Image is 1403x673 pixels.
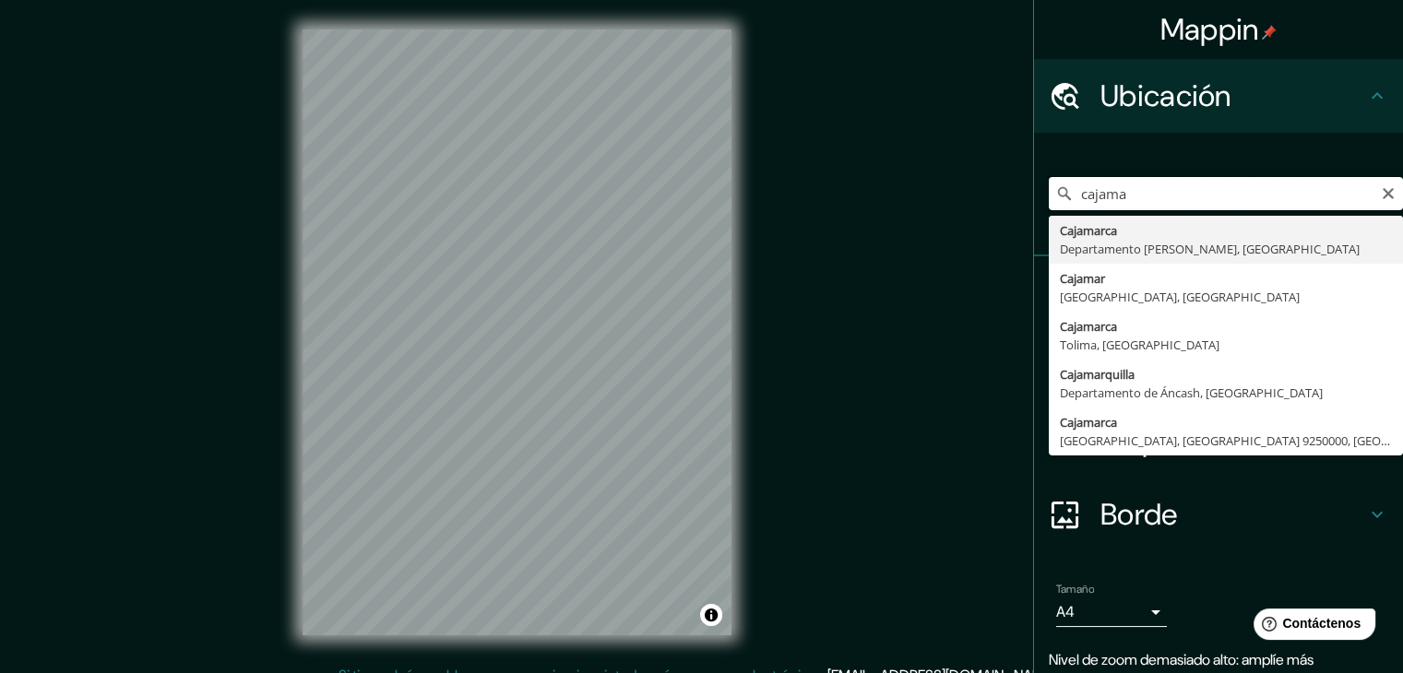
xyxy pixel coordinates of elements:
button: Claro [1381,183,1396,201]
font: Cajamarca [1060,414,1117,431]
font: Cajamar [1060,270,1105,287]
font: Borde [1100,495,1178,534]
font: Cajamarca [1060,222,1117,239]
div: Disposición [1034,404,1403,478]
font: Cajamarca [1060,318,1117,335]
font: A4 [1056,602,1075,621]
font: Nivel de zoom demasiado alto: amplíe más [1049,650,1314,669]
font: Tamaño [1056,582,1094,596]
font: Ubicación [1100,77,1231,115]
button: Activar o desactivar atribución [700,604,722,626]
font: Departamento [PERSON_NAME], [GEOGRAPHIC_DATA] [1060,241,1360,257]
font: [GEOGRAPHIC_DATA], [GEOGRAPHIC_DATA] [1060,289,1300,305]
font: Mappin [1160,10,1259,49]
font: Cajamarquilla [1060,366,1135,383]
div: A4 [1056,597,1167,627]
img: pin-icon.png [1262,25,1277,40]
canvas: Mapa [303,30,731,635]
input: Elige tu ciudad o zona [1049,177,1403,210]
font: Tolima, [GEOGRAPHIC_DATA] [1060,336,1219,353]
div: Ubicación [1034,59,1403,133]
div: Patas [1034,256,1403,330]
div: Borde [1034,478,1403,551]
font: Departamento de Áncash, [GEOGRAPHIC_DATA] [1060,384,1323,401]
iframe: Lanzador de widgets de ayuda [1239,601,1383,653]
div: Estilo [1034,330,1403,404]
